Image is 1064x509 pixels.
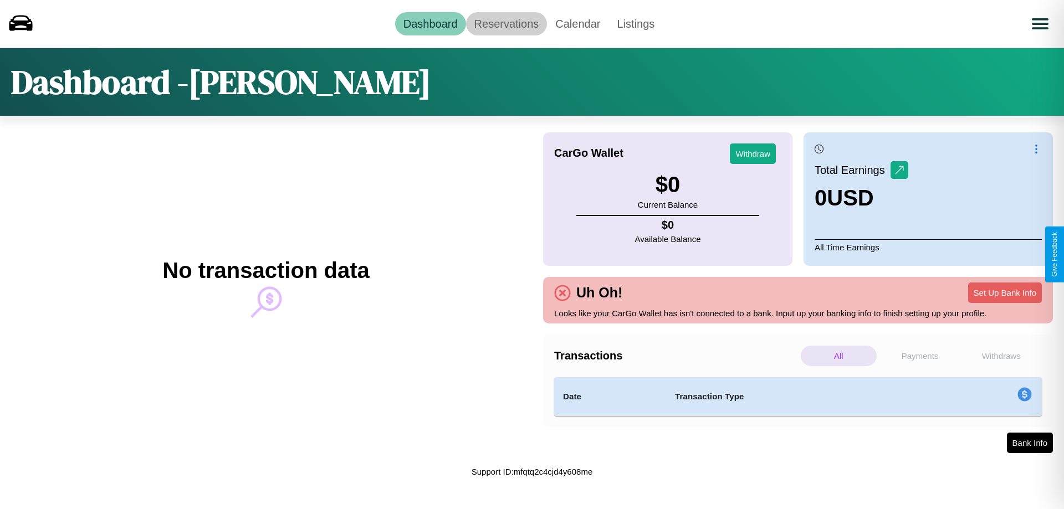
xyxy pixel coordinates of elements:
[571,285,628,301] h4: Uh Oh!
[1007,433,1053,453] button: Bank Info
[466,12,548,35] a: Reservations
[162,258,369,283] h2: No transaction data
[815,160,891,180] p: Total Earnings
[815,239,1042,255] p: All Time Earnings
[638,197,698,212] p: Current Balance
[608,12,663,35] a: Listings
[1025,8,1056,39] button: Open menu
[472,464,592,479] p: Support ID: mfqtq2c4cjd4y608me
[675,390,927,403] h4: Transaction Type
[635,219,701,232] h4: $ 0
[554,306,1042,321] p: Looks like your CarGo Wallet has isn't connected to a bank. Input up your banking info to finish ...
[968,282,1042,303] button: Set Up Bank Info
[554,147,623,160] h4: CarGo Wallet
[554,349,798,362] h4: Transactions
[11,59,431,105] h1: Dashboard - [PERSON_NAME]
[547,12,608,35] a: Calendar
[730,143,776,164] button: Withdraw
[801,346,877,366] p: All
[563,390,657,403] h4: Date
[1051,232,1058,277] div: Give Feedback
[554,377,1042,416] table: simple table
[963,346,1039,366] p: Withdraws
[395,12,466,35] a: Dashboard
[882,346,958,366] p: Payments
[638,172,698,197] h3: $ 0
[815,186,908,210] h3: 0 USD
[635,232,701,246] p: Available Balance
